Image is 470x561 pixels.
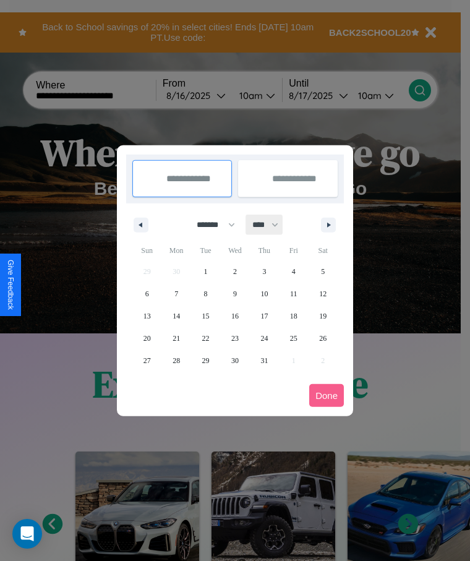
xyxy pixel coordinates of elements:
button: 20 [132,327,161,349]
span: 18 [290,305,297,327]
button: 19 [309,305,338,327]
button: 6 [132,283,161,305]
span: 2 [233,260,237,283]
span: Mon [161,241,190,260]
button: 18 [279,305,308,327]
span: 21 [173,327,180,349]
button: 16 [220,305,249,327]
button: 1 [191,260,220,283]
button: 26 [309,327,338,349]
span: 25 [290,327,297,349]
button: 12 [309,283,338,305]
span: 10 [260,283,268,305]
button: 31 [250,349,279,372]
button: 23 [220,327,249,349]
span: Wed [220,241,249,260]
span: 1 [204,260,208,283]
span: 26 [319,327,327,349]
span: 12 [319,283,327,305]
button: 5 [309,260,338,283]
button: 10 [250,283,279,305]
span: 30 [231,349,239,372]
span: 17 [260,305,268,327]
button: 29 [191,349,220,372]
button: Done [309,384,344,407]
span: 27 [143,349,151,372]
span: 7 [174,283,178,305]
span: 28 [173,349,180,372]
span: 5 [321,260,325,283]
span: 23 [231,327,239,349]
button: 28 [161,349,190,372]
span: 6 [145,283,149,305]
span: 13 [143,305,151,327]
button: 4 [279,260,308,283]
span: 16 [231,305,239,327]
button: 21 [161,327,190,349]
span: Sun [132,241,161,260]
span: 9 [233,283,237,305]
button: 17 [250,305,279,327]
button: 30 [220,349,249,372]
span: Sat [309,241,338,260]
div: Open Intercom Messenger [12,519,42,549]
span: Fri [279,241,308,260]
span: 8 [204,283,208,305]
button: 3 [250,260,279,283]
span: 22 [202,327,210,349]
button: 7 [161,283,190,305]
span: 4 [292,260,296,283]
span: 29 [202,349,210,372]
span: 24 [260,327,268,349]
button: 8 [191,283,220,305]
button: 2 [220,260,249,283]
button: 24 [250,327,279,349]
button: 9 [220,283,249,305]
button: 11 [279,283,308,305]
span: 3 [262,260,266,283]
span: 15 [202,305,210,327]
span: 20 [143,327,151,349]
span: Thu [250,241,279,260]
span: Tue [191,241,220,260]
button: 14 [161,305,190,327]
button: 22 [191,327,220,349]
span: 11 [290,283,297,305]
button: 27 [132,349,161,372]
span: 19 [319,305,327,327]
button: 15 [191,305,220,327]
div: Give Feedback [6,260,15,310]
span: 14 [173,305,180,327]
span: 31 [260,349,268,372]
button: 25 [279,327,308,349]
button: 13 [132,305,161,327]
